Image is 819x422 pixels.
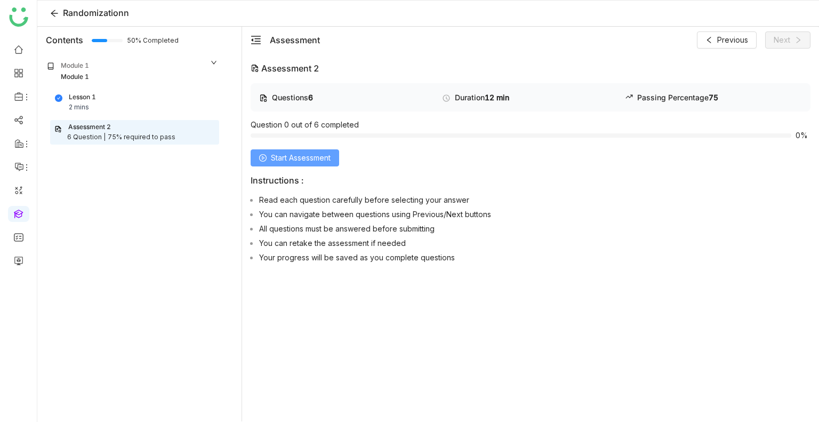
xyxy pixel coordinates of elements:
span: Start Assessment [271,152,331,164]
li: Read each question carefully before selecting your answer [259,194,810,204]
div: Module 1 [61,61,89,71]
span: menu-fold [251,35,261,45]
span: 0% [796,132,810,139]
img: type [259,94,268,102]
span: Questions [272,93,308,102]
span: 12 min [485,93,509,102]
div: 6 Question | [67,132,106,142]
button: Previous [697,31,757,49]
span: Previous [717,34,748,46]
span: 75 [709,93,718,102]
div: 2 mins [69,102,89,113]
button: Next [765,31,810,49]
img: type [251,64,259,73]
span: Duration [455,93,485,102]
li: All questions must be answered before submitting [259,223,810,233]
img: logo [9,7,28,27]
div: Question 0 out of 6 completed [251,120,810,141]
span: Passing Percentage [637,93,709,102]
div: Assessment 2 [251,62,810,75]
div: Module 1 [61,72,89,82]
div: Module 1Module 1 [39,53,226,90]
span: Randomizationn [63,7,129,18]
li: You can retake the assessment if needed [259,237,810,248]
div: Contents [46,34,83,46]
p: Instructions : [251,175,810,186]
div: 75% required to pass [108,132,175,142]
div: Assessment [270,34,320,46]
img: assessment.svg [54,125,62,133]
div: Assessment 2 [68,122,111,132]
img: type [442,94,451,102]
div: Lesson 1 [69,92,96,102]
button: menu-fold [251,35,261,46]
li: You can navigate between questions using Previous/Next buttons [259,209,810,219]
button: Start Assessment [251,149,339,166]
span: 50% Completed [127,37,140,44]
li: Your progress will be saved as you complete questions [259,252,810,262]
span: 6 [308,93,313,102]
